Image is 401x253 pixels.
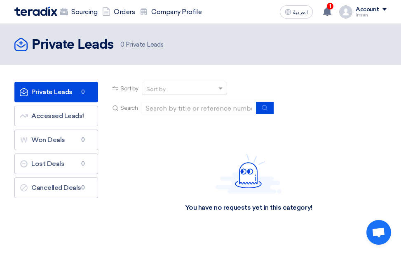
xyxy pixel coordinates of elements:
[14,130,98,150] a: Won Deals0
[78,88,88,96] span: 0
[14,106,98,126] a: Accessed Leads1
[78,136,88,144] span: 0
[146,85,166,94] div: Sort by
[120,84,138,93] span: Sort by
[280,5,313,19] button: العربية
[78,184,88,192] span: 0
[293,9,308,15] span: العربية
[120,40,163,50] span: Private Leads
[57,3,100,21] a: Sourcing
[366,220,391,245] a: Open chat
[120,104,138,112] span: Search
[120,41,124,48] span: 0
[137,3,204,21] a: Company Profile
[356,6,379,13] div: Account
[32,37,114,53] h2: Private Leads
[14,7,57,16] img: Teradix logo
[356,13,387,17] div: Imran
[14,82,98,102] a: Private Leads0
[14,154,98,174] a: Lost Deals0
[185,203,312,212] div: You have no requests yet in this category!
[141,102,256,114] input: Search by title or reference number
[339,5,352,19] img: profile_test.png
[14,177,98,198] a: Cancelled Deals0
[100,3,137,21] a: Orders
[327,3,333,9] span: 1
[78,112,88,120] span: 1
[216,154,281,194] img: Hello
[78,160,88,168] span: 0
